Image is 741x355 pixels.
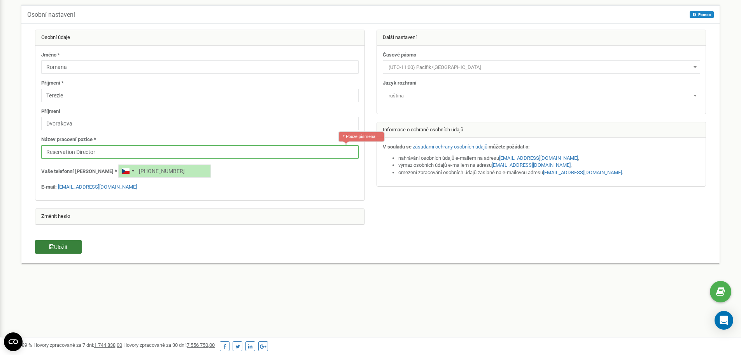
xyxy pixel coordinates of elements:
[118,164,211,178] input: +1-800-555-55-55
[41,60,359,74] input: Jméno
[94,342,122,348] font: 1 744 838,00
[27,11,75,18] font: Osobní nastavení
[41,108,60,114] font: Příjmení
[398,162,492,168] font: výmaz osobních údajů e-mailem na adresu
[41,52,60,58] font: Jméno *
[33,342,94,348] font: Hovory zpracované za 7 dní:
[385,90,697,101] span: ruština
[543,170,622,175] a: [EMAIL_ADDRESS][DOMAIN_NAME]
[389,64,481,70] font: (UTC-11:00) Pacifik/[GEOGRAPHIC_DATA]
[690,11,714,18] button: Pomoc
[187,342,215,348] font: 7 556 750,00
[383,144,412,150] font: V souladu se
[41,117,359,130] input: Příjmení
[41,80,64,86] font: Příjmení *
[41,184,57,190] font: E-mail:
[41,89,359,102] input: Příjmení
[413,144,487,150] a: zásadami ochrany osobních údajů
[398,170,543,175] font: omezení zpracování osobních údajů zaslané na e-mailovou adresu
[343,134,375,139] font: * Pouze písmena
[35,240,82,254] button: Uložit
[41,136,96,142] font: Název pracovní pozice *
[41,34,70,40] font: Osobní údaje
[578,155,579,161] font: ,
[715,311,733,330] div: Otevřete Intercom Messenger
[119,165,137,177] div: Telefonní předvolba země
[123,342,187,348] font: Hovory zpracované za 30 dní:
[385,62,697,73] span: (UTC-11:00) Pacifik/Midway
[41,168,117,174] font: Vaše telefonní [PERSON_NAME] *
[383,127,463,132] font: Informace o ochraně osobních údajů
[54,244,68,250] font: Uložit
[489,144,530,150] font: můžete požádat o:
[383,89,700,102] span: ruština
[4,332,23,351] button: Otevřít widget CMP
[383,34,417,40] font: Další nastavení
[571,162,572,168] font: ,
[492,162,571,168] a: [EMAIL_ADDRESS][DOMAIN_NAME]
[389,93,404,99] font: ruština
[398,155,499,161] font: nahrávání osobních údajů e-mailem na adresu
[499,155,578,161] a: [EMAIL_ADDRESS][DOMAIN_NAME]
[41,213,70,219] font: Změnit heslo
[383,60,700,74] span: (UTC-11:00) Pacifik/Midway
[698,12,711,17] font: Pomoc
[41,145,359,159] input: Název pracovní pozice
[622,170,623,175] font: .
[383,52,416,58] font: Časové pásmo
[383,80,417,86] font: Jazyk rozhraní
[58,184,137,190] a: [EMAIL_ADDRESS][DOMAIN_NAME]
